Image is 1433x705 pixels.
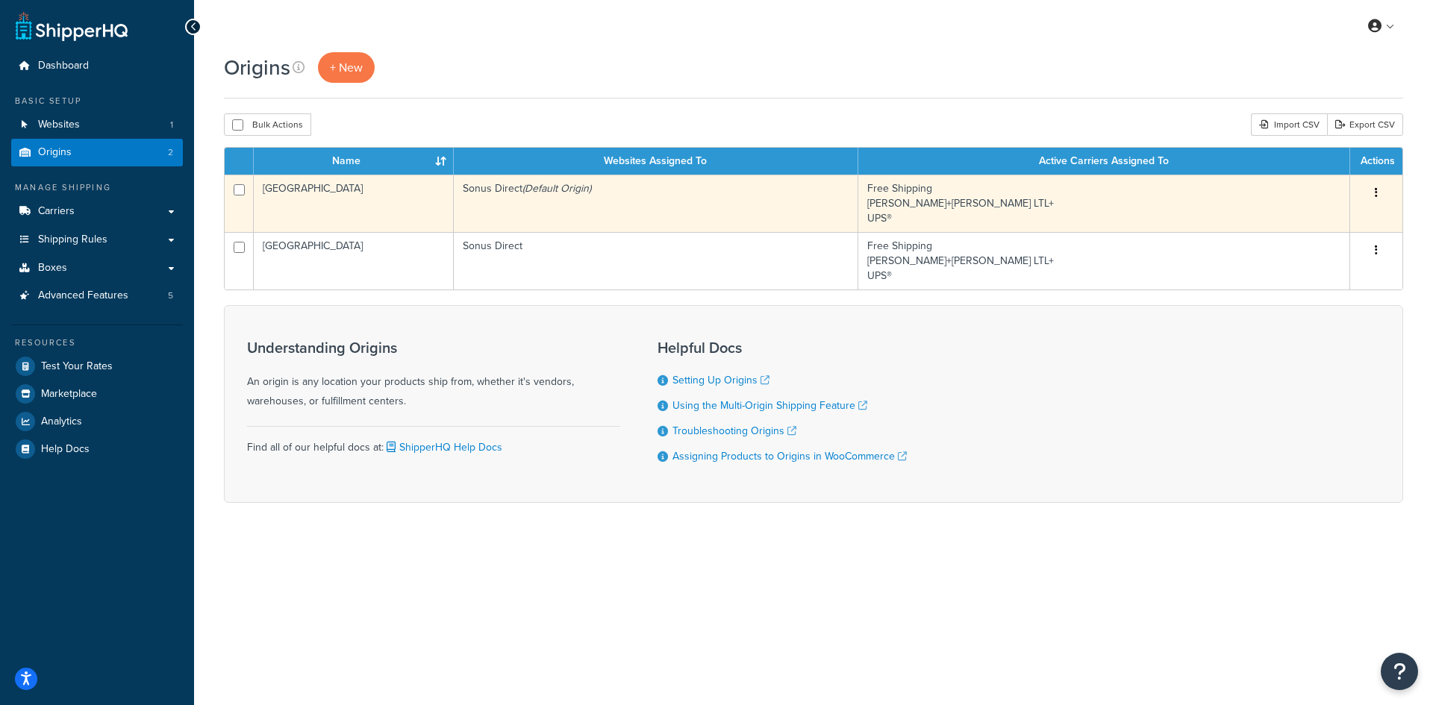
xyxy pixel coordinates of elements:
[11,52,183,80] a: Dashboard
[224,113,311,136] button: Bulk Actions
[11,111,183,139] li: Websites
[41,416,82,428] span: Analytics
[858,232,1350,289] td: Free Shipping [PERSON_NAME]+[PERSON_NAME] LTL+ UPS®
[168,289,173,302] span: 5
[858,175,1350,232] td: Free Shipping [PERSON_NAME]+[PERSON_NAME] LTL+ UPS®
[11,226,183,254] a: Shipping Rules
[454,232,858,289] td: Sonus Direct
[38,146,72,159] span: Origins
[254,232,454,289] td: [GEOGRAPHIC_DATA]
[38,289,128,302] span: Advanced Features
[38,234,107,246] span: Shipping Rules
[11,408,183,435] a: Analytics
[11,353,183,380] a: Test Your Rates
[1381,653,1418,690] button: Open Resource Center
[254,175,454,232] td: [GEOGRAPHIC_DATA]
[330,59,363,76] span: + New
[38,60,89,72] span: Dashboard
[38,119,80,131] span: Websites
[254,148,454,175] th: Name : activate to sort column ascending
[11,95,183,107] div: Basic Setup
[16,11,128,41] a: ShipperHQ Home
[168,146,173,159] span: 2
[858,148,1350,175] th: Active Carriers Assigned To
[38,205,75,218] span: Carriers
[11,198,183,225] a: Carriers
[454,148,858,175] th: Websites Assigned To
[1327,113,1403,136] a: Export CSV
[1350,148,1402,175] th: Actions
[11,380,183,407] a: Marketplace
[11,336,183,349] div: Resources
[224,53,290,82] h1: Origins
[11,111,183,139] a: Websites 1
[522,181,591,196] i: (Default Origin)
[11,282,183,310] a: Advanced Features 5
[1251,113,1327,136] div: Import CSV
[247,339,620,356] h3: Understanding Origins
[247,426,620,457] div: Find all of our helpful docs at:
[11,436,183,463] a: Help Docs
[11,254,183,282] a: Boxes
[672,448,907,464] a: Assigning Products to Origins in WooCommerce
[41,388,97,401] span: Marketplace
[658,339,907,356] h3: Helpful Docs
[11,139,183,166] li: Origins
[384,439,502,455] a: ShipperHQ Help Docs
[11,282,183,310] li: Advanced Features
[170,119,173,131] span: 1
[454,175,858,232] td: Sonus Direct
[672,372,769,388] a: Setting Up Origins
[318,52,375,83] a: + New
[672,398,867,413] a: Using the Multi-Origin Shipping Feature
[38,262,67,275] span: Boxes
[41,360,113,373] span: Test Your Rates
[41,443,90,456] span: Help Docs
[247,339,620,411] div: An origin is any location your products ship from, whether it's vendors, warehouses, or fulfillme...
[11,181,183,194] div: Manage Shipping
[672,423,796,439] a: Troubleshooting Origins
[11,139,183,166] a: Origins 2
